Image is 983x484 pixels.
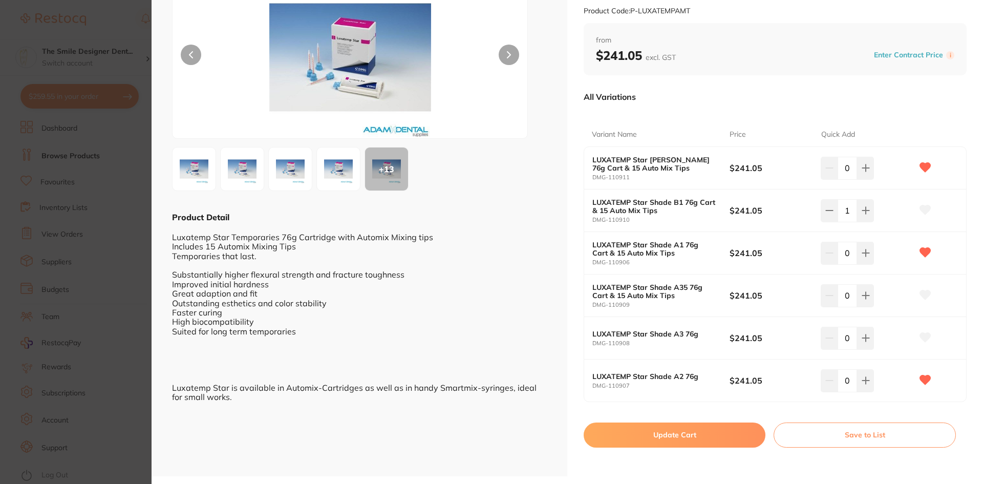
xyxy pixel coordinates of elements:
b: $241.05 [730,205,812,216]
b: $241.05 [730,332,812,344]
small: DMG-110910 [592,217,730,223]
b: LUXATEMP Star Shade A2 76g [592,372,716,381]
small: DMG-110907 [592,383,730,389]
b: $241.05 [730,290,812,301]
p: Quick Add [821,130,855,140]
p: All Variations [584,92,636,102]
button: Save to List [774,423,956,447]
b: $241.05 [730,247,812,259]
div: + 13 [365,148,408,191]
b: $241.05 [730,375,812,386]
b: LUXATEMP Star [PERSON_NAME] 76g Cart & 15 Auto Mix Tips [592,156,716,172]
b: LUXATEMP Star Shade A1 76g Cart & 15 Auto Mix Tips [592,241,716,257]
small: DMG-110906 [592,259,730,266]
p: Price [730,130,746,140]
img: MTA5MDYuanBn [176,151,212,187]
label: i [946,51,954,59]
b: LUXATEMP Star Shade A3 76g [592,330,716,338]
small: DMG-110909 [592,302,730,308]
small: DMG-110911 [592,174,730,181]
button: Enter Contract Price [871,50,946,60]
small: Product Code: P-LUXATEMPAMT [584,7,690,15]
b: $241.05 [596,48,676,63]
p: Variant Name [592,130,637,140]
span: from [596,35,954,46]
button: Update Cart [584,423,765,447]
b: $241.05 [730,162,812,174]
span: excl. GST [646,53,676,62]
img: MTA5MDcuanBn [272,151,309,187]
button: +13 [365,147,409,191]
div: Luxatemp Star Temporaries 76g Cartridge with Automix Mixing tips Includes 15 Automix Mixing Tips ... [172,223,547,468]
img: MTA5MDZfMi5qcGc [224,151,261,187]
b: LUXATEMP Star Shade B1 76g Cart & 15 Auto Mix Tips [592,198,716,215]
b: LUXATEMP Star Shade A35 76g Cart & 15 Auto Mix Tips [592,283,716,300]
small: DMG-110908 [592,340,730,347]
b: Product Detail [172,212,229,222]
img: MTA5MDdfMi5qcGc [320,151,357,187]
